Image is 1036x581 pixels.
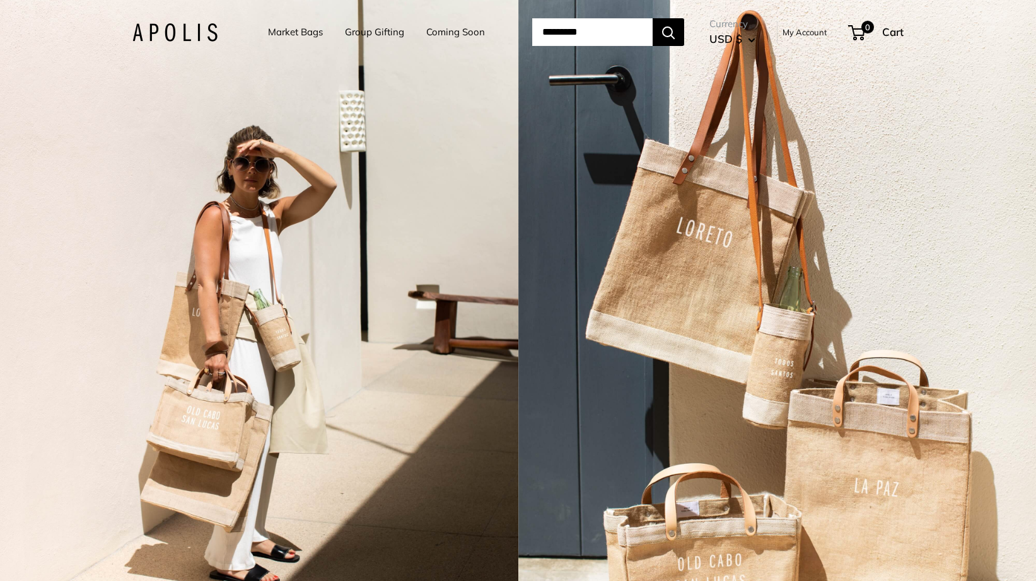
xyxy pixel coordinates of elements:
span: Cart [882,25,904,38]
a: My Account [783,25,827,40]
button: Search [653,18,684,46]
a: Group Gifting [345,23,404,41]
a: 0 Cart [849,22,904,42]
button: USD $ [709,29,755,49]
span: 0 [861,21,874,33]
a: Coming Soon [426,23,485,41]
input: Search... [532,18,653,46]
a: Market Bags [268,23,323,41]
span: Currency [709,15,755,33]
span: USD $ [709,32,742,45]
img: Apolis [132,23,218,42]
